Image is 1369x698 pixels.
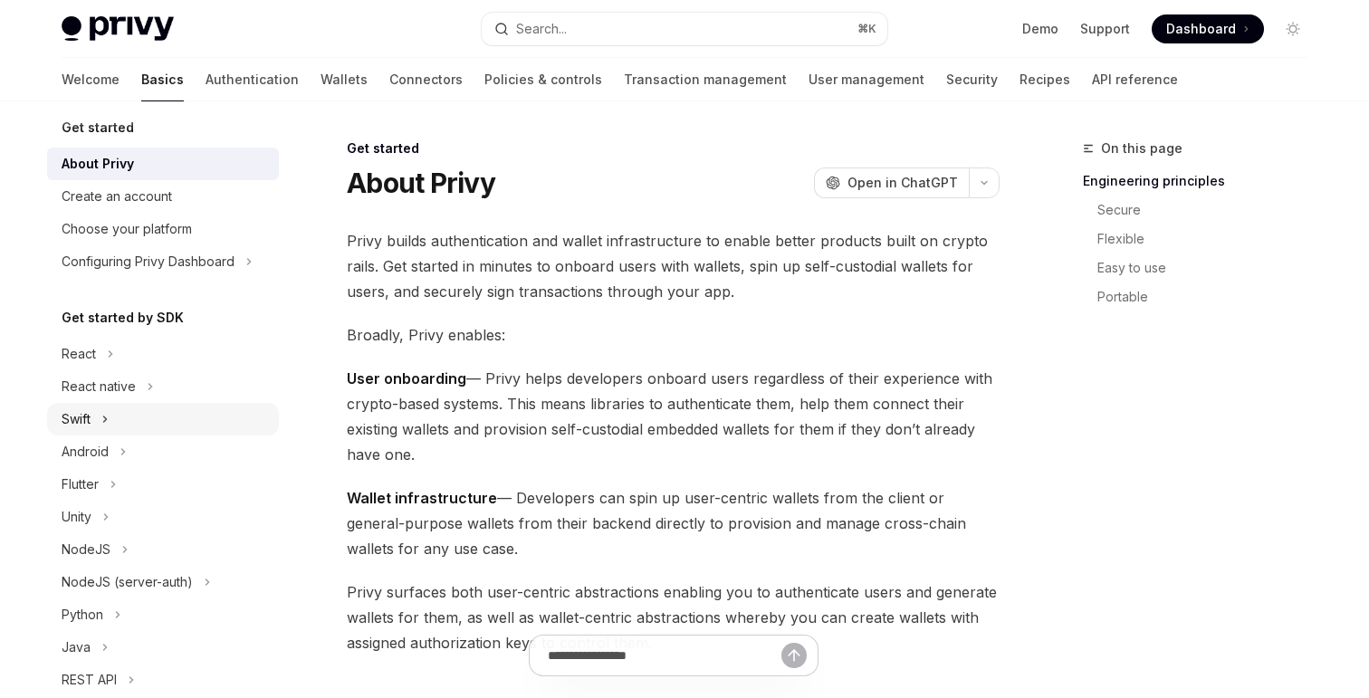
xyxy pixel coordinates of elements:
[62,153,134,175] div: About Privy
[47,213,279,245] a: Choose your platform
[347,139,1000,158] div: Get started
[347,366,1000,467] span: — Privy helps developers onboard users regardless of their experience with crypto-based systems. ...
[1083,167,1322,196] a: Engineering principles
[1092,58,1178,101] a: API reference
[347,485,1000,561] span: — Developers can spin up user-centric wallets from the client or general-purpose wallets from the...
[62,58,120,101] a: Welcome
[347,579,1000,655] span: Privy surfaces both user-centric abstractions enabling you to authenticate users and generate wal...
[47,533,279,566] button: NodeJS
[1083,282,1322,311] a: Portable
[141,58,184,101] a: Basics
[857,22,876,36] span: ⌘ K
[847,174,958,192] span: Open in ChatGPT
[484,58,602,101] a: Policies & controls
[1080,20,1130,38] a: Support
[1083,253,1322,282] a: Easy to use
[1020,58,1070,101] a: Recipes
[62,506,91,528] div: Unity
[321,58,368,101] a: Wallets
[347,369,466,387] strong: User onboarding
[1083,196,1322,225] a: Secure
[62,441,109,463] div: Android
[62,218,192,240] div: Choose your platform
[1022,20,1058,38] a: Demo
[47,338,279,370] button: React
[47,435,279,468] button: Android
[1101,138,1182,159] span: On this page
[62,539,110,560] div: NodeJS
[482,13,887,45] button: Search...⌘K
[47,566,279,598] button: NodeJS (server-auth)
[62,408,91,430] div: Swift
[62,251,235,273] div: Configuring Privy Dashboard
[47,148,279,180] a: About Privy
[62,473,99,495] div: Flutter
[548,636,781,675] input: Ask a question...
[347,489,497,507] strong: Wallet infrastructure
[47,180,279,213] a: Create an account
[781,643,807,668] button: Send message
[62,636,91,658] div: Java
[1152,14,1264,43] a: Dashboard
[62,604,103,626] div: Python
[347,167,495,199] h1: About Privy
[47,501,279,533] button: Unity
[62,343,96,365] div: React
[62,186,172,207] div: Create an account
[62,376,136,397] div: React native
[347,228,1000,304] span: Privy builds authentication and wallet infrastructure to enable better products built on crypto r...
[47,468,279,501] button: Flutter
[1278,14,1307,43] button: Toggle dark mode
[47,598,279,631] button: Python
[624,58,787,101] a: Transaction management
[814,167,969,198] button: Open in ChatGPT
[516,18,567,40] div: Search...
[946,58,998,101] a: Security
[206,58,299,101] a: Authentication
[62,307,184,329] h5: Get started by SDK
[62,571,193,593] div: NodeJS (server-auth)
[347,322,1000,348] span: Broadly, Privy enables:
[47,370,279,403] button: React native
[809,58,924,101] a: User management
[62,669,117,691] div: REST API
[47,245,279,278] button: Configuring Privy Dashboard
[62,16,174,42] img: light logo
[47,403,279,435] button: Swift
[1166,20,1236,38] span: Dashboard
[47,631,279,664] button: Java
[389,58,463,101] a: Connectors
[1083,225,1322,253] a: Flexible
[47,664,279,696] button: REST API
